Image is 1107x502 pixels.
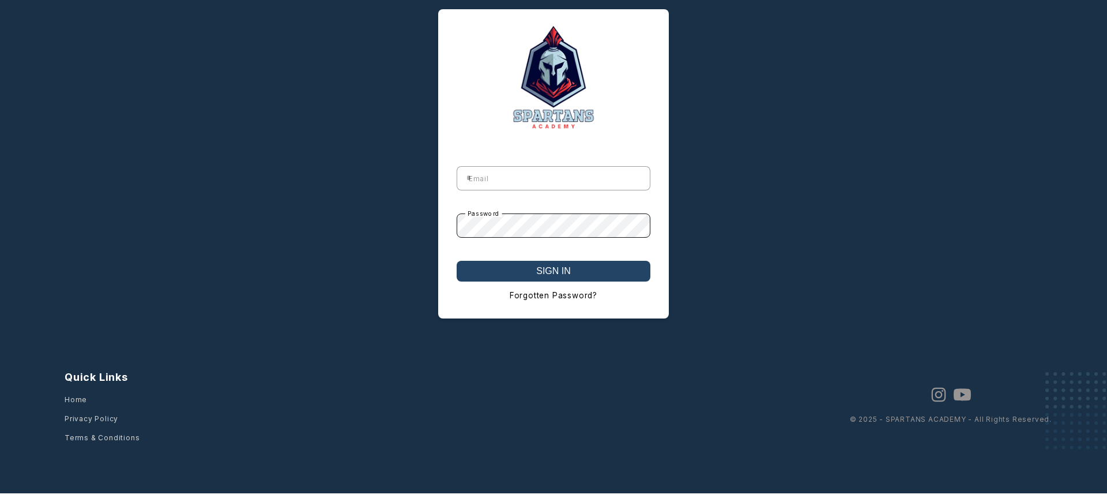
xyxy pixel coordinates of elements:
a: Forgotten Password? [457,282,650,300]
h2: Quick Links [65,369,128,385]
a: Home [65,391,87,409]
a: Terms & Conditions [65,429,140,447]
img: sparta-logo [484,9,623,148]
label: Email [466,174,492,183]
p: © 2025 - SPARTANS ACADEMY - All Rights Reserved. [850,415,1052,424]
button: SIGN IN [457,261,650,282]
a: Privacy Policy [65,410,118,428]
label: password [465,209,502,217]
